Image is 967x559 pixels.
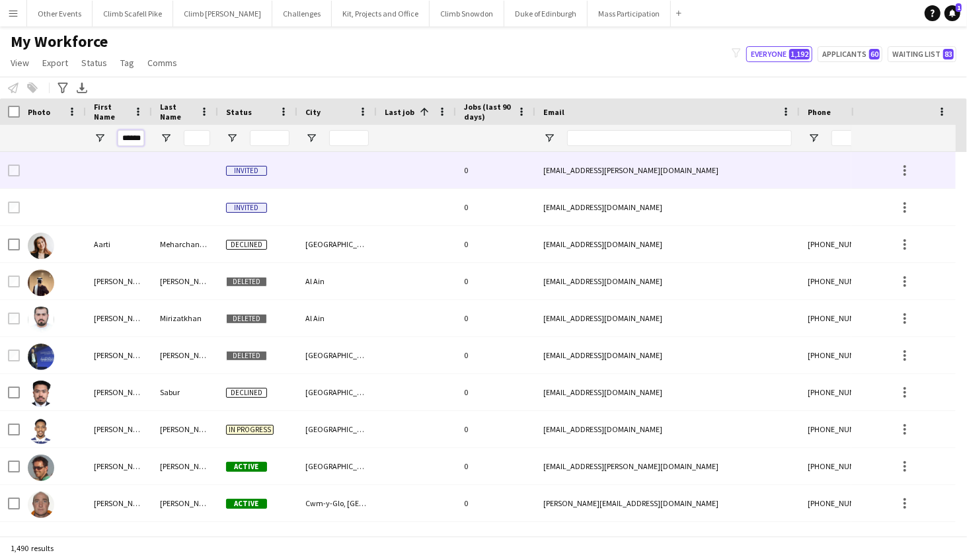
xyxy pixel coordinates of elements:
[464,102,512,122] span: Jobs (last 90 days)
[86,263,152,299] div: [PERSON_NAME]
[250,130,290,146] input: Status Filter Input
[456,263,535,299] div: 0
[535,189,800,225] div: [EMAIL_ADDRESS][DOMAIN_NAME]
[152,226,218,262] div: Meharchandani
[55,80,71,96] app-action-btn: Advanced filters
[746,46,812,62] button: Everyone1,192
[297,411,377,447] div: [GEOGRAPHIC_DATA]
[535,300,800,336] div: [EMAIL_ADDRESS][DOMAIN_NAME]
[567,130,792,146] input: Email Filter Input
[456,374,535,410] div: 0
[226,107,252,117] span: Status
[27,1,93,26] button: Other Events
[86,226,152,262] div: Aarti
[152,448,218,484] div: [PERSON_NAME]
[86,374,152,410] div: [PERSON_NAME]
[226,166,267,176] span: Invited
[226,132,238,144] button: Open Filter Menu
[160,102,194,122] span: Last Name
[28,233,54,259] img: Aarti Meharchandani
[226,388,267,398] span: Declined
[86,522,152,558] div: [PERSON_NAME]
[147,57,177,69] span: Comms
[8,276,20,287] input: Row Selection is disabled for this row (unchecked)
[28,307,54,333] img: Abdullah Mirizatkhan
[869,49,880,59] span: 60
[535,411,800,447] div: [EMAIL_ADDRESS][DOMAIN_NAME]
[8,313,20,324] input: Row Selection is disabled for this row (unchecked)
[28,270,54,296] img: Abdul Salam Abdul Haq
[42,57,68,69] span: Export
[160,132,172,144] button: Open Filter Menu
[456,226,535,262] div: 0
[543,107,564,117] span: Email
[297,263,377,299] div: Al Ain
[152,263,218,299] div: [PERSON_NAME]
[93,1,173,26] button: Climb Scafell Pike
[226,314,267,324] span: Deleted
[535,522,800,558] div: [EMAIL_ADDRESS][DOMAIN_NAME]
[152,522,218,558] div: Desforgrs
[226,425,274,435] span: In progress
[5,54,34,71] a: View
[94,102,128,122] span: First Name
[86,337,152,373] div: [PERSON_NAME]
[456,522,535,558] div: 0
[945,5,960,21] a: 1
[456,189,535,225] div: 0
[37,54,73,71] a: Export
[152,337,218,373] div: [PERSON_NAME]
[184,130,210,146] input: Last Name Filter Input
[943,49,954,59] span: 83
[226,499,267,509] span: Active
[173,1,272,26] button: Climb [PERSON_NAME]
[808,132,820,144] button: Open Filter Menu
[297,337,377,373] div: [GEOGRAPHIC_DATA]
[28,418,54,444] img: Abdurehman Mohammed
[305,132,317,144] button: Open Filter Menu
[86,485,152,521] div: [PERSON_NAME]
[535,263,800,299] div: [EMAIL_ADDRESS][DOMAIN_NAME]
[543,132,555,144] button: Open Filter Menu
[832,130,961,146] input: Phone Filter Input
[226,277,267,287] span: Deleted
[74,80,90,96] app-action-btn: Export XLSX
[226,462,267,472] span: Active
[272,1,332,26] button: Challenges
[297,448,377,484] div: [GEOGRAPHIC_DATA]
[76,54,112,71] a: Status
[118,130,144,146] input: First Name Filter Input
[226,203,267,213] span: Invited
[504,1,588,26] button: Duke of Edinburgh
[305,107,321,117] span: City
[81,57,107,69] span: Status
[297,522,377,558] div: Stockport
[142,54,182,71] a: Comms
[535,337,800,373] div: [EMAIL_ADDRESS][DOMAIN_NAME]
[28,107,50,117] span: Photo
[456,337,535,373] div: 0
[8,350,20,361] input: Row Selection is disabled for this row (unchecked)
[94,132,106,144] button: Open Filter Menu
[8,165,20,176] input: Row Selection is disabled for this row (unchecked)
[11,57,29,69] span: View
[152,374,218,410] div: Sabur
[28,381,54,407] img: Abdullah Sabur
[226,240,267,250] span: Declined
[456,300,535,336] div: 0
[226,351,267,361] span: Deleted
[297,300,377,336] div: Al Ain
[456,448,535,484] div: 0
[152,411,218,447] div: [PERSON_NAME]
[86,448,152,484] div: [PERSON_NAME]
[456,152,535,188] div: 0
[329,130,369,146] input: City Filter Input
[956,3,962,12] span: 1
[535,226,800,262] div: [EMAIL_ADDRESS][DOMAIN_NAME]
[28,455,54,481] img: Adam Clarke
[86,411,152,447] div: [PERSON_NAME]
[152,485,218,521] div: [PERSON_NAME]
[430,1,504,26] button: Climb Snowdon
[28,492,54,518] img: Adam Craig Harmer
[535,152,800,188] div: [EMAIL_ADDRESS][PERSON_NAME][DOMAIN_NAME]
